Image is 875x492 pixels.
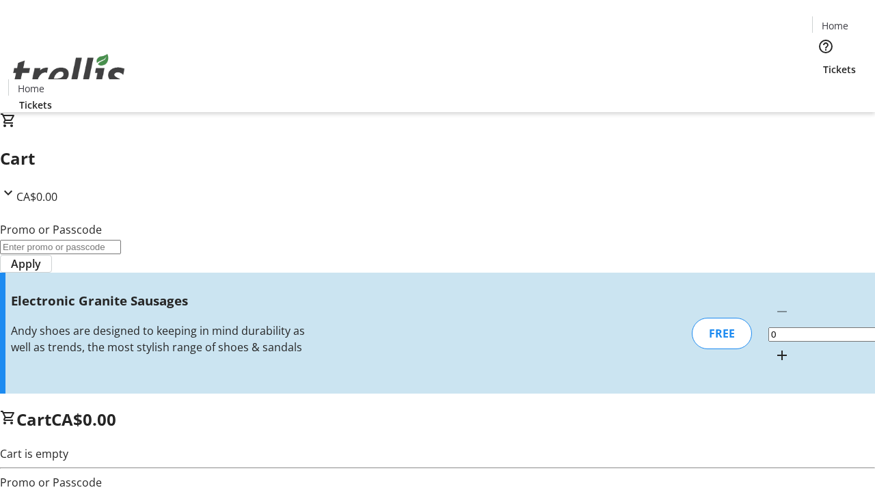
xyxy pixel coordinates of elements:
[11,256,41,272] span: Apply
[823,62,856,77] span: Tickets
[812,33,839,60] button: Help
[812,62,867,77] a: Tickets
[692,318,752,349] div: FREE
[16,189,57,204] span: CA$0.00
[8,39,130,107] img: Orient E2E Organization dJUYfn6gM1's Logo
[812,77,839,104] button: Cart
[822,18,848,33] span: Home
[51,408,116,430] span: CA$0.00
[18,81,44,96] span: Home
[11,323,310,355] div: Andy shoes are designed to keeping in mind durability as well as trends, the most stylish range o...
[8,98,63,112] a: Tickets
[768,342,796,369] button: Increment by one
[19,98,52,112] span: Tickets
[813,18,857,33] a: Home
[11,291,310,310] h3: Electronic Granite Sausages
[9,81,53,96] a: Home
